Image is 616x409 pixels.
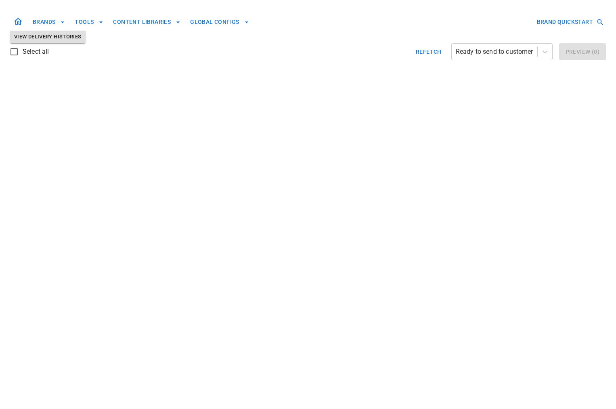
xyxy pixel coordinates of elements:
[29,15,68,30] button: BRANDS
[187,15,252,30] button: GLOBAL CONFIGS
[110,15,184,30] button: CONTENT LIBRARIES
[413,43,445,60] button: Refetch
[534,15,606,30] button: BRAND QUICKSTART
[10,31,86,43] button: View Delivery Histories
[71,15,107,30] button: TOOLS
[23,47,49,57] span: Select all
